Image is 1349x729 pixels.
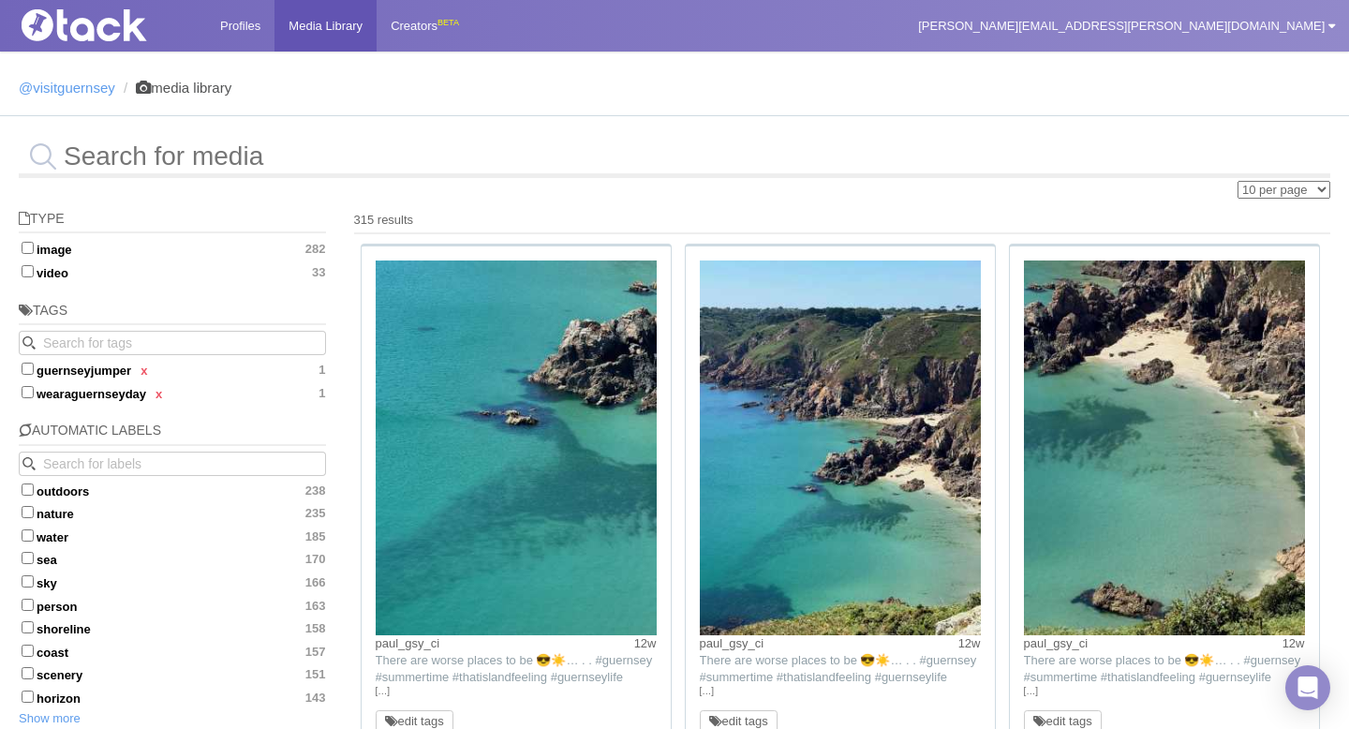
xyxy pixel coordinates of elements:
[22,484,34,496] input: outdoors238
[14,9,201,41] img: Tack
[700,683,981,700] a: […]
[305,691,326,706] span: 143
[19,424,326,445] h5: Automatic Labels
[305,645,326,660] span: 157
[1033,714,1092,728] a: edit tags
[119,80,231,97] li: media library
[305,552,326,567] span: 170
[22,599,34,611] input: person163
[19,642,326,661] label: coast
[958,635,981,652] time: Posted: 12/07/2025, 16:58:34
[19,383,326,402] label: wearaguernseyday
[312,265,325,280] span: 33
[22,457,36,470] svg: Search
[22,242,34,254] input: image282
[376,653,653,718] span: There are worse places to be 😎☀️… . . #guernsey #summertime #thatislandfeeling #guernseylife #sun...
[1024,636,1089,650] a: paul_gsy_ci
[305,575,326,590] span: 166
[376,260,657,635] img: Image may contain: nature, outdoors, sea, water, rock, land, sky, coast, shoreline, promontory, s...
[19,452,43,476] button: Search
[700,636,764,650] a: paul_gsy_ci
[305,621,326,636] span: 158
[1282,635,1305,652] time: Posted: 12/07/2025, 16:58:34
[19,527,326,545] label: water
[709,714,768,728] a: edit tags
[19,80,115,96] a: @visitguernsey
[700,260,981,635] img: Image may contain: nature, outdoors, sea, water, coast, shoreline, bay, aerial view, beach, promo...
[19,481,326,499] label: outdoors
[19,664,326,683] label: scenery
[1024,260,1305,635] img: Image may contain: nature, outdoors, sea, water, shoreline, coast, beach, aerial view, rock, bay,...
[305,529,326,544] span: 185
[22,575,34,588] input: sky166
[634,635,657,652] time: Posted: 12/07/2025, 16:58:34
[22,506,34,518] input: nature235
[305,667,326,682] span: 151
[305,484,326,498] span: 238
[22,336,36,350] svg: Search
[22,667,34,679] input: scenery151
[700,653,977,718] span: There are worse places to be 😎☀️… . . #guernsey #summertime #thatislandfeeling #guernseylife #sun...
[1024,653,1301,718] span: There are worse places to be 😎☀️… . . #guernsey #summertime #thatislandfeeling #guernseylife #sun...
[22,691,34,703] input: horizon143
[305,599,326,614] span: 163
[319,363,325,378] span: 1
[19,688,326,707] label: horizon
[19,596,326,615] label: person
[376,636,440,650] a: paul_gsy_ci
[1024,683,1305,700] a: […]
[19,262,326,281] label: video
[1285,665,1330,710] div: Open Intercom Messenger
[305,506,326,521] span: 235
[19,212,326,233] h5: Type
[319,386,325,401] span: 1
[19,331,326,355] input: Search for tags
[19,549,326,568] label: sea
[19,360,326,379] label: guernseyjumper
[22,265,34,277] input: video33
[22,621,34,633] input: shoreline158
[156,387,162,401] a: x
[141,364,147,378] a: x
[19,331,43,355] button: Search
[22,529,34,542] input: water185
[19,573,326,591] label: sky
[22,386,34,398] input: wearaguernseydayx 1
[22,552,34,564] input: sea170
[354,212,1331,229] div: 315 results
[19,452,326,476] input: Search for labels
[305,242,326,257] span: 282
[22,645,34,657] input: coast157
[19,711,81,725] a: Show more
[19,304,326,325] h5: Tags
[19,618,326,637] label: shoreline
[19,239,326,258] label: image
[19,135,1330,178] input: Search for media
[437,13,459,33] div: BETA
[376,683,657,700] a: […]
[385,714,444,728] a: edit tags
[22,363,34,375] input: guernseyjumperx 1
[19,503,326,522] label: nature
